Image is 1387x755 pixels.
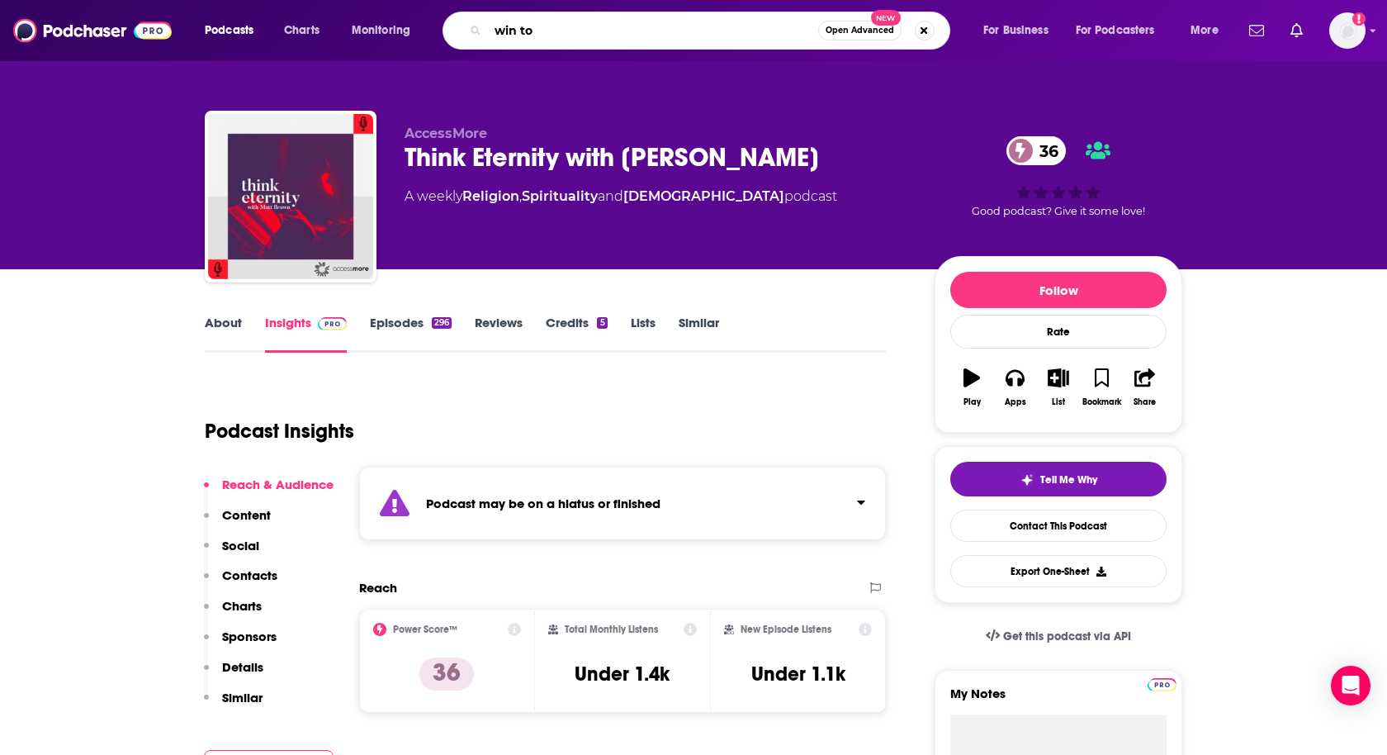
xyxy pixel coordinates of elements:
div: Apps [1005,397,1026,407]
img: Podchaser Pro [1148,678,1176,691]
button: Bookmark [1080,358,1123,417]
button: Show profile menu [1329,12,1366,49]
button: Similar [204,690,263,720]
a: [DEMOGRAPHIC_DATA] [623,188,784,204]
span: Get this podcast via API [1003,629,1131,643]
span: Monitoring [352,19,410,42]
div: 296 [432,317,452,329]
a: Contact This Podcast [950,510,1167,542]
a: Credits5 [546,315,607,353]
p: Reach & Audience [222,477,334,492]
span: Podcasts [205,19,253,42]
a: Show notifications dropdown [1284,17,1309,45]
button: Reach & Audience [204,477,334,507]
div: A weekly podcast [405,187,837,207]
button: Social [204,538,259,568]
p: Contacts [222,567,277,583]
img: Think Eternity with Matt Brown [208,114,373,279]
h2: New Episode Listens [741,624,831,635]
span: , [519,188,522,204]
a: Reviews [475,315,523,353]
h3: Under 1.4k [575,662,670,686]
h1: Podcast Insights [205,419,354,444]
p: 36 [419,658,474,691]
div: Bookmark [1082,397,1121,407]
p: Similar [222,690,263,705]
a: Similar [679,315,719,353]
span: and [598,188,623,204]
button: open menu [1065,17,1179,44]
button: Export One-Sheet [950,555,1167,587]
div: Open Intercom Messenger [1331,666,1370,705]
button: tell me why sparkleTell Me Why [950,462,1167,496]
div: Search podcasts, credits, & more... [458,12,966,50]
a: Pro website [1148,676,1176,691]
span: New [871,10,901,26]
img: tell me why sparkle [1020,473,1034,487]
span: Charts [284,19,320,42]
img: User Profile [1329,12,1366,49]
div: List [1052,397,1065,407]
h2: Power Score™ [393,624,457,635]
p: Social [222,538,259,553]
a: Religion [462,188,519,204]
h3: Under 1.1k [751,662,845,686]
p: Content [222,507,271,523]
img: Podchaser Pro [318,317,347,330]
button: open menu [972,17,1069,44]
button: open menu [193,17,275,44]
svg: Add a profile image [1352,12,1366,26]
button: open menu [1179,17,1239,44]
button: Sponsors [204,629,277,659]
span: Tell Me Why [1040,473,1097,487]
button: Charts [204,598,262,629]
a: InsightsPodchaser Pro [265,315,347,353]
label: My Notes [950,686,1167,715]
section: Click to expand status details [359,467,886,540]
span: AccessMore [405,126,487,141]
button: Play [950,358,993,417]
p: Details [222,659,263,675]
button: Content [204,507,271,538]
button: Contacts [204,567,277,598]
input: Search podcasts, credits, & more... [488,17,818,44]
div: 36Good podcast? Give it some love! [935,126,1182,228]
div: 5 [597,317,607,329]
button: open menu [340,17,432,44]
button: List [1037,358,1080,417]
a: Get this podcast via API [973,616,1144,657]
a: Charts [273,17,329,44]
button: Apps [993,358,1036,417]
div: Play [963,397,981,407]
strong: Podcast may be on a hiatus or finished [426,496,660,511]
span: 36 [1023,136,1067,165]
h2: Reach [359,580,397,596]
div: Share [1134,397,1156,407]
a: About [205,315,242,353]
button: Share [1124,358,1167,417]
p: Charts [222,598,262,614]
a: Episodes296 [370,315,452,353]
span: For Business [983,19,1049,42]
a: Show notifications dropdown [1243,17,1271,45]
button: Follow [950,272,1167,308]
span: For Podcasters [1076,19,1155,42]
span: Open Advanced [826,26,894,35]
h2: Total Monthly Listens [565,624,658,635]
a: 36 [1006,136,1067,165]
a: Lists [631,315,656,353]
img: Podchaser - Follow, Share and Rate Podcasts [13,15,172,46]
span: Logged in as heidi.egloff [1329,12,1366,49]
button: Details [204,659,263,690]
span: More [1191,19,1219,42]
p: Sponsors [222,629,277,644]
a: Spirituality [522,188,598,204]
span: Good podcast? Give it some love! [972,205,1145,217]
div: Rate [950,315,1167,349]
button: Open AdvancedNew [818,21,902,40]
